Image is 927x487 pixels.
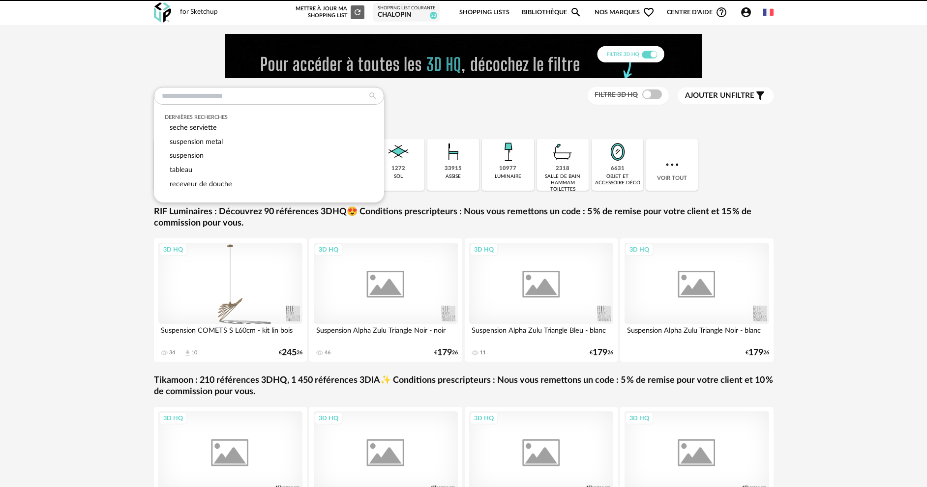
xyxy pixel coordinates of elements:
[378,11,435,20] div: chalopin
[430,12,437,19] span: 23
[611,165,625,172] div: 6631
[663,156,681,173] img: more.7b13dc1.svg
[159,412,187,425] div: 3D HQ
[667,6,727,18] span: Centre d'aideHelp Circle Outline icon
[499,165,516,172] div: 10977
[465,238,618,362] a: 3D HQ Suspension Alpha Zulu Triangle Bleu - blanc 11 €17926
[154,375,774,398] a: Tikamoon : 210 références 3DHQ, 1 450 références 3DIA✨ Conditions prescripteurs : Nous vous remet...
[625,243,654,256] div: 3D HQ
[154,206,774,229] a: RIF Luminaires : Découvrez 90 références 3DHQ😍 Conditions prescripteurs : Nous vous remettons un ...
[540,173,586,193] div: salle de bain hammam toilettes
[225,34,702,78] img: FILTRE%20HQ%20NEW_V1%20(4).gif
[763,7,774,18] img: fr
[459,1,509,24] a: Shopping Lists
[604,139,631,165] img: Miroir.png
[480,349,486,356] div: 11
[170,124,217,131] span: seche serviette
[385,139,412,165] img: Sol.png
[716,6,727,18] span: Help Circle Outline icon
[495,173,521,180] div: luminaire
[740,6,752,18] span: Account Circle icon
[191,349,197,356] div: 10
[170,180,232,188] span: receveur de douche
[556,165,569,172] div: 2318
[154,238,307,362] a: 3D HQ Suspension COMETS S L60cm - kit lin bois 34 Download icon 10 €24526
[391,165,405,172] div: 1272
[446,173,461,180] div: assise
[294,5,364,19] div: Mettre à jour ma Shopping List
[470,243,498,256] div: 3D HQ
[678,87,774,104] button: Ajouter unfiltre Filter icon
[378,5,435,11] div: Shopping List courante
[754,90,766,102] span: Filter icon
[170,152,204,159] span: suspension
[685,92,731,99] span: Ajouter un
[445,165,462,172] div: 33915
[595,1,655,24] span: Nos marques
[495,139,521,165] img: Luminaire.png
[314,412,343,425] div: 3D HQ
[434,349,458,356] div: € 26
[170,138,223,145] span: suspension metal
[440,139,467,165] img: Assise.png
[353,9,362,15] span: Refresh icon
[154,2,171,23] img: OXP
[590,349,613,356] div: € 26
[279,349,302,356] div: € 26
[180,8,218,17] div: for Sketchup
[314,324,458,344] div: Suspension Alpha Zulu Triangle Noir - noir
[570,6,582,18] span: Magnify icon
[685,91,754,101] span: filtre
[282,349,297,356] span: 245
[469,324,614,344] div: Suspension Alpha Zulu Triangle Bleu - blanc
[646,139,698,191] div: Voir tout
[593,349,607,356] span: 179
[625,324,769,344] div: Suspension Alpha Zulu Triangle Noir - blanc
[170,166,192,173] span: tableau
[746,349,769,356] div: € 26
[740,6,756,18] span: Account Circle icon
[595,173,640,186] div: objet et accessoire déco
[549,139,576,165] img: Salle%20de%20bain.png
[522,1,582,24] a: BibliothèqueMagnify icon
[314,243,343,256] div: 3D HQ
[470,412,498,425] div: 3D HQ
[394,173,403,180] div: sol
[159,243,187,256] div: 3D HQ
[748,349,763,356] span: 179
[158,324,303,344] div: Suspension COMETS S L60cm - kit lin bois
[165,114,373,121] div: Dernières recherches
[595,91,638,98] span: Filtre 3D HQ
[620,238,774,362] a: 3D HQ Suspension Alpha Zulu Triangle Noir - blanc €17926
[378,5,435,20] a: Shopping List courante chalopin 23
[325,349,330,356] div: 46
[184,349,191,357] span: Download icon
[309,238,463,362] a: 3D HQ Suspension Alpha Zulu Triangle Noir - noir 46 €17926
[169,349,175,356] div: 34
[625,412,654,425] div: 3D HQ
[643,6,655,18] span: Heart Outline icon
[437,349,452,356] span: 179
